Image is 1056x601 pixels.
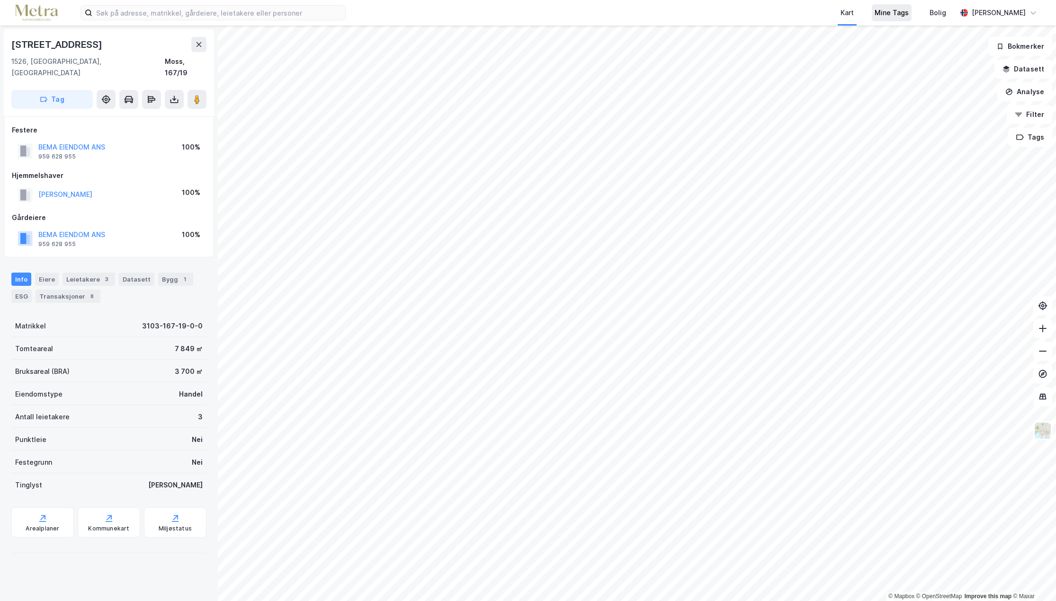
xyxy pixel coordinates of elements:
[192,457,203,468] div: Nei
[182,187,200,198] div: 100%
[841,7,854,18] div: Kart
[11,90,93,109] button: Tag
[35,273,59,286] div: Eiere
[38,153,76,160] div: 959 628 955
[87,292,97,301] div: 8
[182,229,200,240] div: 100%
[15,434,46,445] div: Punktleie
[119,273,154,286] div: Datasett
[15,343,53,354] div: Tomteareal
[180,274,189,284] div: 1
[158,273,193,286] div: Bygg
[997,82,1052,101] button: Analyse
[15,366,70,377] div: Bruksareal (BRA)
[916,593,962,600] a: OpenStreetMap
[179,389,203,400] div: Handel
[11,290,32,303] div: ESG
[15,457,52,468] div: Festegrunn
[11,56,165,79] div: 1526, [GEOGRAPHIC_DATA], [GEOGRAPHIC_DATA]
[175,366,203,377] div: 3 700 ㎡
[198,411,203,423] div: 3
[930,7,946,18] div: Bolig
[972,7,1026,18] div: [PERSON_NAME]
[26,525,59,532] div: Arealplaner
[15,411,70,423] div: Antall leietakere
[175,343,203,354] div: 7 849 ㎡
[994,60,1052,79] button: Datasett
[102,274,111,284] div: 3
[875,7,909,18] div: Mine Tags
[142,320,203,332] div: 3103-167-19-0-0
[1009,556,1056,601] iframe: Chat Widget
[988,37,1052,56] button: Bokmerker
[1008,128,1052,147] button: Tags
[11,37,104,52] div: [STREET_ADDRESS]
[192,434,203,445] div: Nei
[12,212,206,223] div: Gårdeiere
[12,124,206,136] div: Festere
[88,525,129,532] div: Kommunekart
[1007,105,1052,124] button: Filter
[15,320,46,332] div: Matrikkel
[36,290,100,303] div: Transaksjoner
[165,56,206,79] div: Moss, 167/19
[182,141,200,153] div: 100%
[15,479,42,491] div: Tinglyst
[1009,556,1056,601] div: Kontrollprogram for chat
[11,273,31,286] div: Info
[1034,422,1052,440] img: Z
[15,389,63,400] div: Eiendomstype
[159,525,192,532] div: Miljøstatus
[38,240,76,248] div: 959 628 955
[15,5,58,21] img: metra-logo.256734c3b2bbffee19d4.png
[63,273,115,286] div: Leietakere
[92,6,345,20] input: Søk på adresse, matrikkel, gårdeiere, leietakere eller personer
[965,593,1011,600] a: Improve this map
[148,479,203,491] div: [PERSON_NAME]
[12,170,206,181] div: Hjemmelshaver
[888,593,914,600] a: Mapbox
